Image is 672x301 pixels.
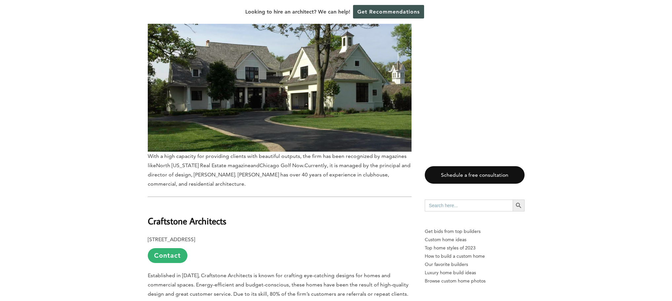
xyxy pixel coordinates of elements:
[425,269,525,277] a: Luxury home build ideas
[425,236,525,244] a: Custom home ideas
[425,166,525,184] a: Schedule a free consultation
[251,162,259,169] span: and
[425,277,525,285] a: Browse custom home photos
[425,227,525,236] p: Get bids from top builders
[425,244,525,252] a: Top home styles of 2023
[156,162,251,169] span: North [US_STATE] Real Estate magazine
[353,5,424,19] a: Get Recommendations
[259,162,304,169] span: Chicago Golf Now.
[148,162,411,187] span: Currently, it is managed by the principal and director of design, [PERSON_NAME]. [PERSON_NAME] ha...
[148,248,187,263] a: Contact
[148,236,195,243] b: [STREET_ADDRESS]
[148,215,226,227] b: Craftstone Architects
[425,252,525,260] a: How to build a custom home
[515,202,522,209] svg: Search
[639,268,664,293] iframe: Drift Widget Chat Controller
[425,260,525,269] a: Our favorite builders
[148,272,409,297] span: Established in [DATE], Craftstone Architects is known for crafting eye-catching designs for homes...
[425,200,513,211] input: Search here...
[148,10,412,169] span: With a high capacity for providing clients with beautiful outputs, the firm has been recognized b...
